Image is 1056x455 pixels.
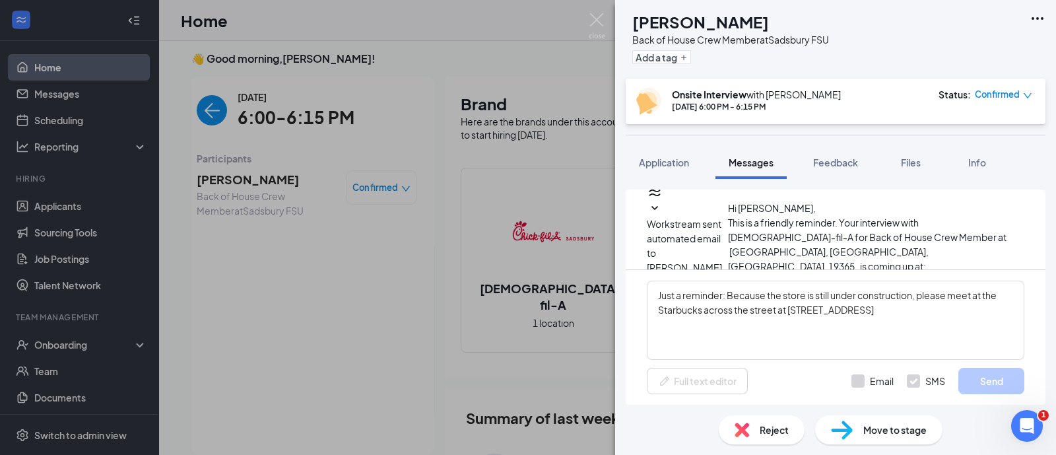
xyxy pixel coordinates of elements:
[901,157,921,168] span: Files
[1023,91,1032,100] span: down
[1038,410,1049,421] span: 1
[658,374,671,388] svg: Pen
[968,157,986,168] span: Info
[647,218,725,273] span: Workstream sent automated email to [PERSON_NAME].
[863,423,927,437] span: Move to stage
[672,88,746,100] b: Onsite Interview
[1030,11,1045,26] svg: Ellipses
[672,88,841,101] div: with [PERSON_NAME]
[939,88,971,101] div: Status :
[632,11,769,33] h1: [PERSON_NAME]
[647,281,1024,360] textarea: Just a reminder: Because the store is still under construction, please meet at the Starbucks acro...
[760,423,789,437] span: Reject
[813,157,858,168] span: Feedback
[672,101,841,112] div: [DATE] 6:00 PM - 6:15 PM
[975,88,1020,101] span: Confirmed
[647,368,748,394] button: Full text editorPen
[729,157,774,168] span: Messages
[639,157,689,168] span: Application
[647,201,663,217] svg: SmallChevronDown
[728,215,1024,273] p: This is a friendly reminder. Your interview with [DEMOGRAPHIC_DATA]-fil-A for Back of House Crew ...
[632,50,691,64] button: PlusAdd a tag
[647,185,663,201] svg: WorkstreamLogo
[958,368,1024,394] button: Send
[728,201,1024,215] p: Hi [PERSON_NAME],
[680,53,688,61] svg: Plus
[1011,410,1043,442] iframe: Intercom live chat
[632,33,829,46] div: Back of House Crew Member at Sadsbury FSU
